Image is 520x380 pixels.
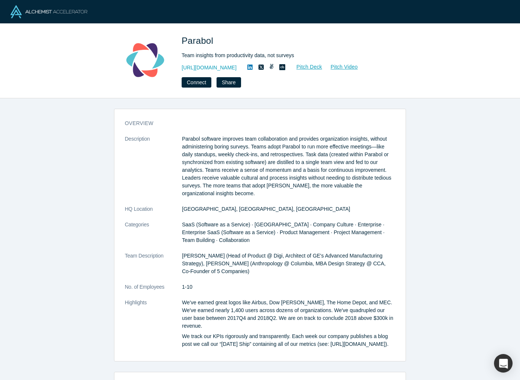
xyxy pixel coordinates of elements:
[182,299,395,330] p: We’ve earned great logos like Airbus, Dow [PERSON_NAME], The Home Depot, and MEC. We've earned ne...
[182,77,211,88] button: Connect
[182,283,395,291] dd: 1-10
[182,222,384,243] span: SaaS (Software as a Service) · [GEOGRAPHIC_DATA] · Company Culture · Enterprise · Enterprise SaaS...
[125,135,182,205] dt: Description
[125,299,182,356] dt: Highlights
[182,205,395,213] dd: [GEOGRAPHIC_DATA], [GEOGRAPHIC_DATA], [GEOGRAPHIC_DATA]
[125,221,182,252] dt: Categories
[182,64,237,72] a: [URL][DOMAIN_NAME]
[322,63,358,71] a: Pitch Video
[182,52,390,59] div: Team insights from productivity data, not surveys
[119,34,171,86] img: Parabol's Logo
[125,119,385,127] h3: overview
[182,332,395,348] p: We track our KPIs rigorously and transparently. Each week our company publishes a blog post we ca...
[125,205,182,221] dt: HQ Location
[182,252,395,275] p: [PERSON_NAME] (Head of Product @ Digi, Architect of GE's Advanced Manufacturing Strategy), [PERSO...
[288,63,322,71] a: Pitch Deck
[125,283,182,299] dt: No. of Employees
[182,135,395,197] p: Parabol software improves team collaboration and provides organization insights, without administ...
[182,36,216,46] span: Parabol
[217,77,241,88] button: Share
[10,5,87,18] img: Alchemist Logo
[125,252,182,283] dt: Team Description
